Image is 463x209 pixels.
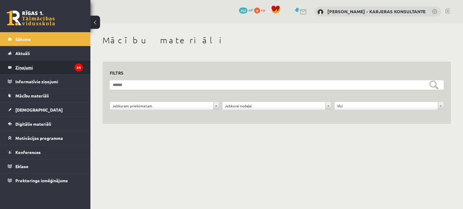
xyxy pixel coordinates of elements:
h3: Filtrs [110,69,436,77]
a: Motivācijas programma [8,131,83,145]
a: 252 mP [239,8,253,12]
a: Ziņojumi54 [8,60,83,74]
a: Rīgas 1. Tālmācības vidusskola [7,11,55,26]
span: Eklase [15,164,28,169]
i: 54 [74,63,83,72]
span: Motivācijas programma [15,135,63,141]
a: [PERSON_NAME] - KARJERAS KONSULTANTE [327,8,426,14]
span: Jebkuram priekšmetam [112,102,211,110]
span: [DEMOGRAPHIC_DATA] [15,107,63,112]
span: Aktuāli [15,51,30,56]
span: 252 [239,8,247,14]
span: mP [248,8,253,12]
a: 0 xp [254,8,268,12]
legend: Ziņojumi [15,60,83,74]
a: Mācību materiāli [8,89,83,103]
span: Visi [337,102,436,110]
span: Sākums [15,36,31,42]
a: Sākums [8,32,83,46]
legend: Informatīvie ziņojumi [15,75,83,88]
span: Jebkurai nodaļai [225,102,323,110]
a: Jebkuram priekšmetam [110,102,219,110]
a: Aktuāli [8,46,83,60]
span: Proktoringa izmēģinājums [15,178,68,183]
a: Konferences [8,145,83,159]
a: Proktoringa izmēģinājums [8,174,83,187]
span: Digitālie materiāli [15,121,51,127]
img: Karīna Saveļjeva - KARJERAS KONSULTANTE [317,9,323,15]
a: Informatīvie ziņojumi [8,75,83,88]
a: Visi [335,102,443,110]
h1: Mācību materiāli [102,35,451,45]
span: Mācību materiāli [15,93,49,98]
span: xp [261,8,265,12]
a: Eklase [8,159,83,173]
a: Jebkurai nodaļai [222,102,331,110]
a: Digitālie materiāli [8,117,83,131]
a: [DEMOGRAPHIC_DATA] [8,103,83,117]
span: Konferences [15,149,41,155]
span: 0 [254,8,260,14]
